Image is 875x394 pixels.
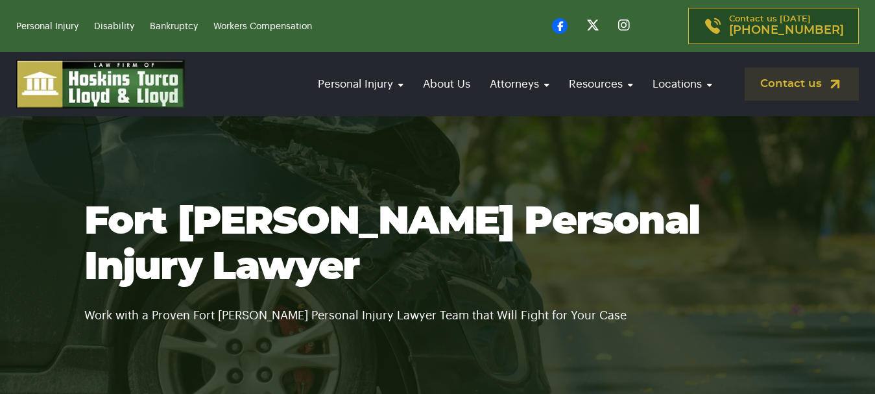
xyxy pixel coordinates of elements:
a: Attorneys [483,66,556,103]
p: Contact us [DATE] [729,15,844,37]
a: Personal Injury [16,22,78,31]
p: Work with a Proven Fort [PERSON_NAME] Personal Injury Lawyer Team that Will Fight for Your Case [84,290,791,325]
a: Contact us [DATE][PHONE_NUMBER] [688,8,859,44]
a: Workers Compensation [213,22,312,31]
a: Disability [94,22,134,31]
a: Contact us [745,68,859,101]
a: Resources [562,66,640,103]
a: Personal Injury [311,66,410,103]
a: About Us [416,66,477,103]
img: logo [16,60,185,108]
a: Bankruptcy [150,22,198,31]
span: [PHONE_NUMBER] [729,24,844,37]
a: Locations [646,66,719,103]
span: Fort [PERSON_NAME] Personal Injury Lawyer [84,203,700,287]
